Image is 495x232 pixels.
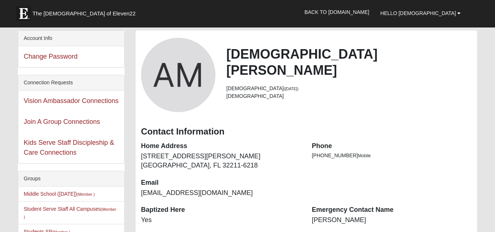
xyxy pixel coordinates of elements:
[226,46,472,78] h2: [DEMOGRAPHIC_DATA][PERSON_NAME]
[77,192,95,196] small: (Member )
[312,152,472,159] li: [PHONE_NUMBER]
[312,205,472,215] dt: Emergency Contact Name
[226,85,472,92] li: [DEMOGRAPHIC_DATA]
[312,141,472,151] dt: Phone
[141,178,301,188] dt: Email
[24,206,117,220] a: Student Serve Staff All Campuses(Member )
[24,53,78,60] a: Change Password
[380,10,456,16] span: Hello [DEMOGRAPHIC_DATA]
[141,152,301,170] dd: [STREET_ADDRESS][PERSON_NAME] [GEOGRAPHIC_DATA], FL 32211-6218
[141,188,301,198] dd: [EMAIL_ADDRESS][DOMAIN_NAME]
[24,191,95,197] a: Middle School ([DATE])(Member )
[284,86,298,91] small: ([DATE])
[141,141,301,151] dt: Home Address
[141,126,472,137] h3: Contact Information
[141,38,215,112] a: View Fullsize Photo
[141,216,301,225] dd: Yes
[141,205,301,215] dt: Baptized Here
[299,3,375,21] a: Back to [DOMAIN_NAME]
[312,216,472,225] dd: [PERSON_NAME]
[24,139,114,156] a: Kids Serve Staff Discipleship & Care Connections
[24,97,119,104] a: Vision Ambassador Connections
[375,4,466,22] a: Hello [DEMOGRAPHIC_DATA]
[18,171,124,187] div: Groups
[358,153,371,158] span: Mobile
[18,31,124,46] div: Account Info
[16,6,31,21] img: Eleven22 logo
[33,10,136,17] span: The [DEMOGRAPHIC_DATA] of Eleven22
[12,3,159,21] a: The [DEMOGRAPHIC_DATA] of Eleven22
[226,92,472,100] li: [DEMOGRAPHIC_DATA]
[18,75,124,91] div: Connection Requests
[24,118,100,125] a: Join A Group Connections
